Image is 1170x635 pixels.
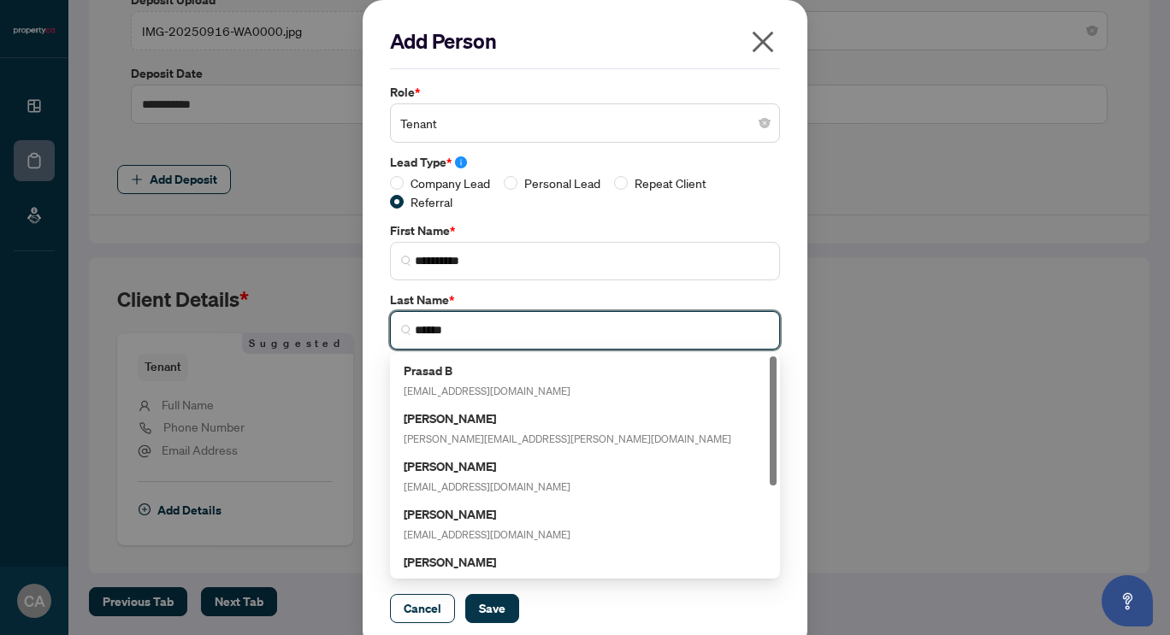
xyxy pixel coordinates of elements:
span: close-circle [759,118,770,128]
label: Role [390,83,780,102]
span: [EMAIL_ADDRESS][DOMAIN_NAME] [404,480,570,493]
span: close [749,28,777,56]
span: Company Lead [404,173,497,192]
label: Last Name [390,291,780,309]
span: Personal Lead [517,173,607,192]
span: [PERSON_NAME][EMAIL_ADDRESS][PERSON_NAME][DOMAIN_NAME] [404,432,731,445]
span: [EMAIL_ADDRESS][DOMAIN_NAME] [404,528,570,541]
h5: Prasad B [404,361,570,380]
button: Open asap [1102,575,1153,626]
img: search_icon [401,256,411,266]
span: Referral [404,192,459,211]
span: [EMAIL_ADDRESS][DOMAIN_NAME] [404,385,570,397]
img: search_icon [401,325,411,335]
span: info-circle [455,156,467,168]
h5: [PERSON_NAME] [404,552,570,572]
h2: Add Person [390,27,780,55]
h5: [PERSON_NAME] [404,456,570,476]
button: Save [465,594,519,623]
h5: [PERSON_NAME] [404,409,731,428]
label: Lead Type [390,153,780,172]
span: Save [479,595,505,622]
span: Cancel [404,595,441,622]
span: Repeat Client [628,173,713,192]
h5: [PERSON_NAME] [404,504,570,524]
label: First Name [390,221,780,240]
span: Tenant [400,107,770,139]
button: Cancel [390,594,455,623]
